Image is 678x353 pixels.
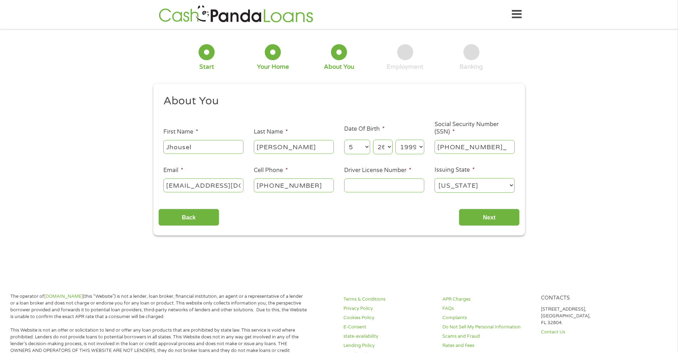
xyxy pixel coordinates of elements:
[157,4,315,25] img: GetLoanNow Logo
[435,121,515,136] label: Social Security Number (SSN)
[44,294,83,299] a: [DOMAIN_NAME]
[254,167,288,174] label: Cell Phone
[343,305,434,312] a: Privacy Policy
[541,329,631,336] a: Contact Us
[257,63,289,71] div: Your Home
[324,63,354,71] div: About You
[343,342,434,349] a: Lending Policy
[163,94,509,108] h2: About You
[343,333,434,340] a: state-availability
[541,306,631,326] p: [STREET_ADDRESS], [GEOGRAPHIC_DATA], FL 32804.
[343,324,434,331] a: E-Consent
[343,315,434,321] a: Cookies Policy
[163,128,198,136] label: First Name
[254,140,334,154] input: Smith
[163,178,243,192] input: john@gmail.com
[435,140,515,154] input: 078-05-1120
[442,296,533,303] a: APR Charges
[541,295,631,302] h4: Contacts
[459,209,520,226] input: Next
[254,128,288,136] label: Last Name
[442,333,533,340] a: Scams and Fraud
[254,178,334,192] input: (541) 754-3010
[344,125,385,133] label: Date Of Birth
[344,167,411,174] label: Driver License Number
[158,209,219,226] input: Back
[442,324,533,331] a: Do Not Sell My Personal Information
[442,305,533,312] a: FAQs
[435,166,475,174] label: Issuing State
[10,293,307,320] p: The operator of (this “Website”) is not a lender, loan broker, financial institution, an agent or...
[459,63,483,71] div: Banking
[199,63,214,71] div: Start
[163,167,183,174] label: Email
[387,63,424,71] div: Employment
[442,315,533,321] a: Complaints
[343,296,434,303] a: Terms & Conditions
[163,140,243,154] input: John
[442,342,533,349] a: Rates and Fees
